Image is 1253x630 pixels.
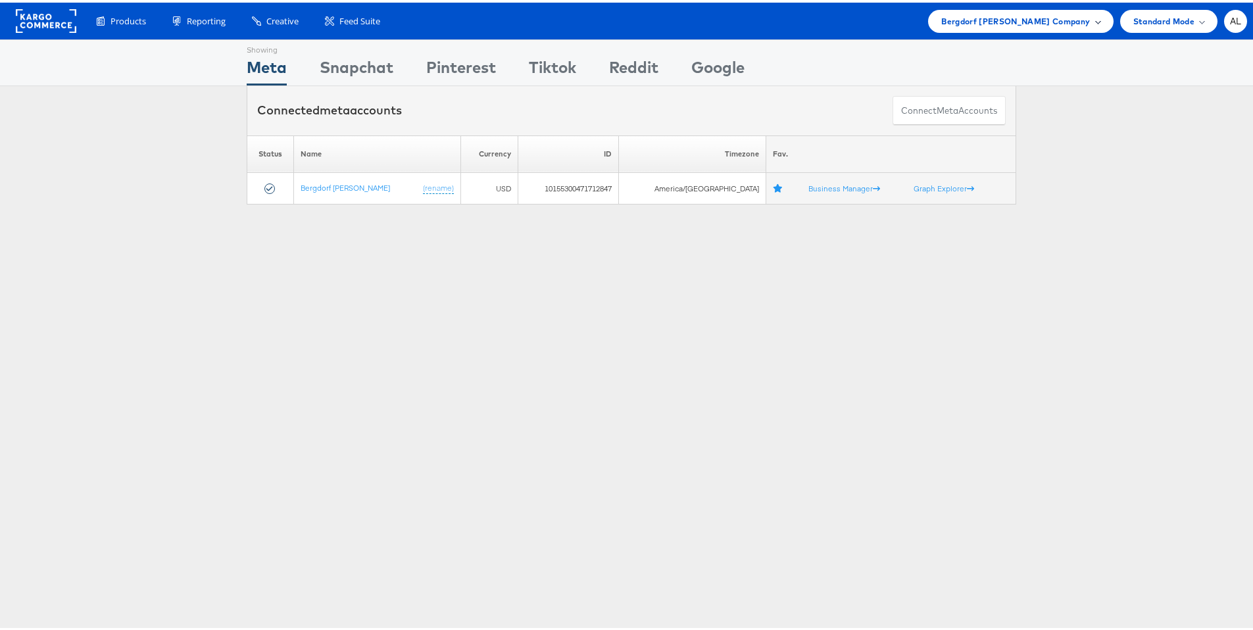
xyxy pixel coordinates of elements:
div: Snapchat [320,53,393,83]
span: Reporting [187,12,226,25]
a: Bergdorf [PERSON_NAME] [301,180,390,190]
span: Standard Mode [1133,12,1194,26]
div: Meta [247,53,287,83]
td: 10155300471712847 [518,170,619,202]
div: Reddit [609,53,658,83]
span: Products [111,12,146,25]
th: Status [247,133,294,170]
span: Creative [266,12,299,25]
div: Connected accounts [257,99,402,116]
a: (rename) [423,180,454,191]
div: Tiktok [529,53,576,83]
td: America/[GEOGRAPHIC_DATA] [619,170,766,202]
div: Pinterest [426,53,496,83]
th: Currency [460,133,518,170]
td: USD [460,170,518,202]
a: Business Manager [808,181,880,191]
a: Graph Explorer [914,181,974,191]
div: Showing [247,37,287,53]
span: Bergdorf [PERSON_NAME] Company [941,12,1090,26]
th: Timezone [619,133,766,170]
div: Google [691,53,745,83]
span: AL [1230,14,1242,23]
span: meta [937,102,958,114]
th: Name [293,133,460,170]
button: ConnectmetaAccounts [893,93,1006,123]
span: meta [320,100,350,115]
th: ID [518,133,619,170]
span: Feed Suite [339,12,380,25]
